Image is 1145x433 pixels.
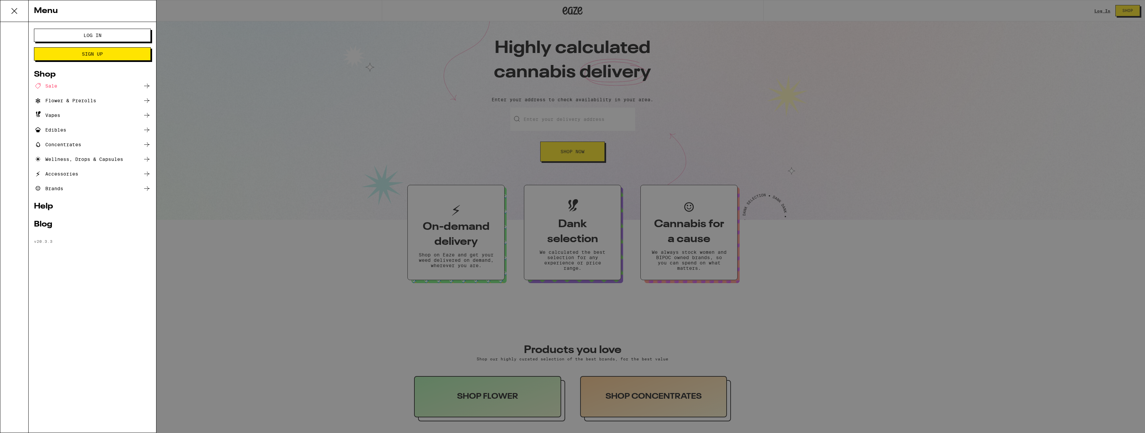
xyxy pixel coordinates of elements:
a: Help [34,203,151,211]
div: Accessories [34,170,78,178]
span: v 20.3.3 [34,239,53,243]
div: Edibles [34,126,66,134]
a: Sign Up [34,51,151,57]
div: Concentrates [34,141,81,149]
span: Sign Up [82,52,103,56]
a: Vapes [34,111,151,119]
div: Menu [29,0,156,22]
a: Log In [34,33,151,38]
a: Shop [34,71,151,79]
span: Hi. Need any help? [4,5,48,10]
a: Blog [34,220,151,228]
div: Brands [34,185,63,193]
a: Concentrates [34,141,151,149]
button: Log In [34,29,151,42]
a: Sale [34,82,151,90]
a: Accessories [34,170,151,178]
a: Flower & Prerolls [34,97,151,105]
div: Vapes [34,111,60,119]
button: Sign Up [34,47,151,61]
div: Wellness, Drops & Capsules [34,155,123,163]
a: Brands [34,185,151,193]
span: Log In [84,33,102,38]
div: Sale [34,82,57,90]
a: Wellness, Drops & Capsules [34,155,151,163]
div: Flower & Prerolls [34,97,96,105]
a: Edibles [34,126,151,134]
